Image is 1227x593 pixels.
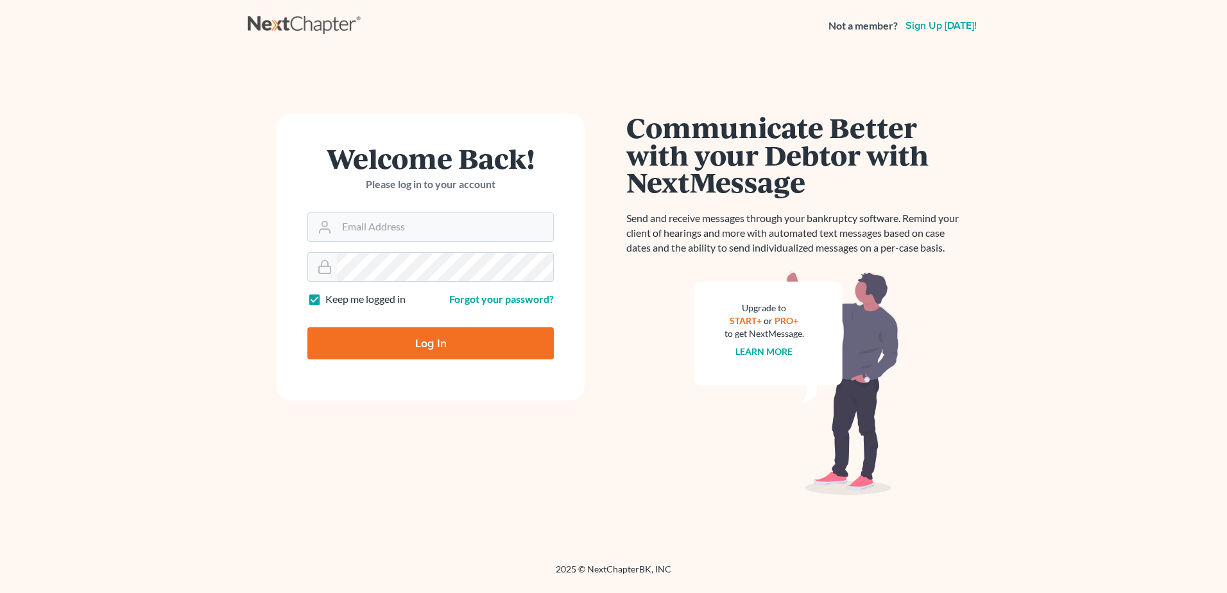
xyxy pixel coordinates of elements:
[325,292,406,307] label: Keep me logged in
[764,315,773,326] span: or
[775,315,799,326] a: PRO+
[694,271,899,495] img: nextmessage_bg-59042aed3d76b12b5cd301f8e5b87938c9018125f34e5fa2b7a6b67550977c72.svg
[730,315,762,326] a: START+
[736,346,793,357] a: Learn more
[725,327,804,340] div: to get NextMessage.
[248,563,979,586] div: 2025 © NextChapterBK, INC
[307,327,554,359] input: Log In
[725,302,804,314] div: Upgrade to
[626,211,966,255] p: Send and receive messages through your bankruptcy software. Remind your client of hearings and mo...
[449,293,554,305] a: Forgot your password?
[307,177,554,192] p: Please log in to your account
[903,21,979,31] a: Sign up [DATE]!
[828,19,898,33] strong: Not a member?
[307,144,554,172] h1: Welcome Back!
[337,213,553,241] input: Email Address
[626,114,966,196] h1: Communicate Better with your Debtor with NextMessage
